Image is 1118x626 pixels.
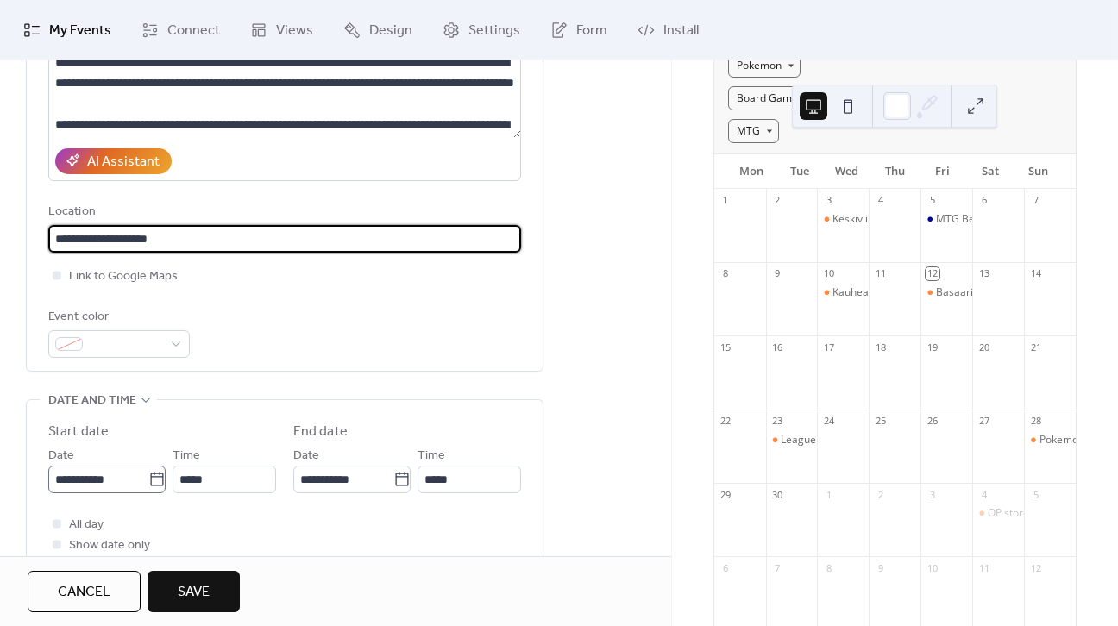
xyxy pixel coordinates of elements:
div: 12 [926,267,939,280]
div: Sun [1014,154,1062,189]
div: OP store tournament [972,506,1024,521]
div: 8 [822,561,835,574]
button: Cancel [28,571,141,612]
div: 16 [771,341,784,354]
a: Views [237,7,326,53]
div: 1 [719,194,732,207]
div: 2 [771,194,784,207]
div: Mon [728,154,776,189]
span: Design [369,21,412,41]
div: Keskiviikko Komentaja Kekkerit [832,212,980,227]
div: Location [48,202,518,222]
div: 11 [977,561,990,574]
span: Form [576,21,607,41]
div: Thu [871,154,919,189]
button: AI Assistant [55,148,172,174]
div: 6 [719,561,732,574]
a: Design [330,7,425,53]
div: Basaarin Syyskuun GLC [936,285,1049,300]
span: All day [69,515,104,535]
a: Form [537,7,620,53]
div: 17 [822,341,835,354]
div: 20 [977,341,990,354]
span: Install [663,21,699,41]
div: Basaarin Syyskuun GLC [920,285,972,300]
div: 30 [771,488,784,501]
div: 28 [1029,415,1042,428]
div: 24 [822,415,835,428]
div: 5 [1029,488,1042,501]
div: Wed [823,154,870,189]
div: Event color [48,307,186,328]
div: League Challenge Syyskuu [766,433,818,448]
div: 1 [822,488,835,501]
div: 2 [874,488,887,501]
div: 15 [719,341,732,354]
span: Show date only [69,535,150,556]
div: 25 [874,415,887,428]
div: 13 [977,267,990,280]
div: Pokemon: Mega Evolution prelease [1024,433,1076,448]
div: 8 [719,267,732,280]
div: Start date [48,422,109,442]
div: 21 [1029,341,1042,354]
div: 6 [977,194,990,207]
div: 10 [822,267,835,280]
span: Cancel [58,582,110,603]
div: Tue [776,154,823,189]
div: 22 [719,415,732,428]
a: Connect [129,7,233,53]
div: 7 [1029,194,1042,207]
div: MTG Beta testing Commander Night! [920,212,972,227]
span: Date and time [48,391,136,411]
span: Settings [468,21,520,41]
div: 12 [1029,561,1042,574]
div: 9 [874,561,887,574]
span: Connect [167,21,220,41]
span: Date [293,446,319,466]
div: 9 [771,267,784,280]
div: 11 [874,267,887,280]
div: End date [293,422,348,442]
button: Save [148,571,240,612]
div: AI Assistant [87,152,160,172]
div: MTG Beta testing Commander Night! [936,212,1114,227]
div: 18 [874,341,887,354]
span: Time [173,446,200,466]
div: 26 [926,415,939,428]
div: 4 [874,194,887,207]
div: 5 [926,194,939,207]
div: 4 [977,488,990,501]
div: 3 [822,194,835,207]
div: Fri [919,154,966,189]
div: OP store tournament [988,506,1089,521]
div: 10 [926,561,939,574]
div: Sat [966,154,1014,189]
span: Time [418,446,445,466]
div: 7 [771,561,784,574]
span: Views [276,21,313,41]
div: 23 [771,415,784,428]
a: My Events [10,7,124,53]
a: Install [625,7,712,53]
div: Kauheat Komentaja Kekkerit [832,285,968,300]
div: 14 [1029,267,1042,280]
div: Kauheat Komentaja Kekkerit [817,285,869,300]
div: Keskiviikko Komentaja Kekkerit [817,212,869,227]
span: Date [48,446,74,466]
div: 19 [926,341,939,354]
span: Link to Google Maps [69,266,178,287]
span: My Events [49,21,111,41]
div: 3 [926,488,939,501]
div: 29 [719,488,732,501]
div: League Challenge Syyskuu [781,433,908,448]
a: Settings [430,7,533,53]
span: Save [178,582,210,603]
div: 27 [977,415,990,428]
